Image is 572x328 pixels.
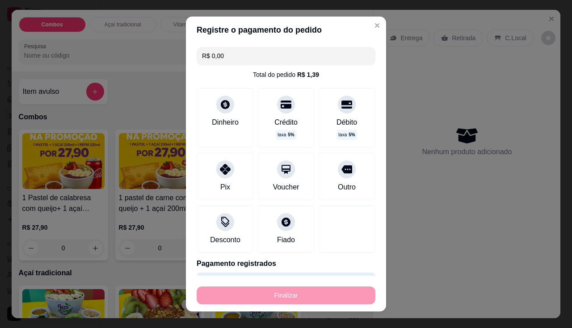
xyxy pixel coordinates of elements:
p: taxa [338,131,355,138]
div: Fiado [277,235,295,245]
div: Crédito [274,117,298,128]
div: Desconto [210,235,240,245]
div: Dinheiro [212,117,239,128]
input: Ex.: hambúrguer de cordeiro [202,47,370,65]
div: Total do pedido [253,70,319,79]
header: Registre o pagamento do pedido [186,17,386,43]
p: Pagamento registrados [197,258,375,269]
div: Outro [338,182,356,193]
span: 5 % [349,131,355,138]
div: Pix [220,182,230,193]
p: taxa [278,131,294,138]
div: R$ 1,39 [297,70,319,79]
button: Close [370,18,384,33]
div: Voucher [273,182,299,193]
span: 5 % [288,131,294,138]
div: Débito [336,117,357,128]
